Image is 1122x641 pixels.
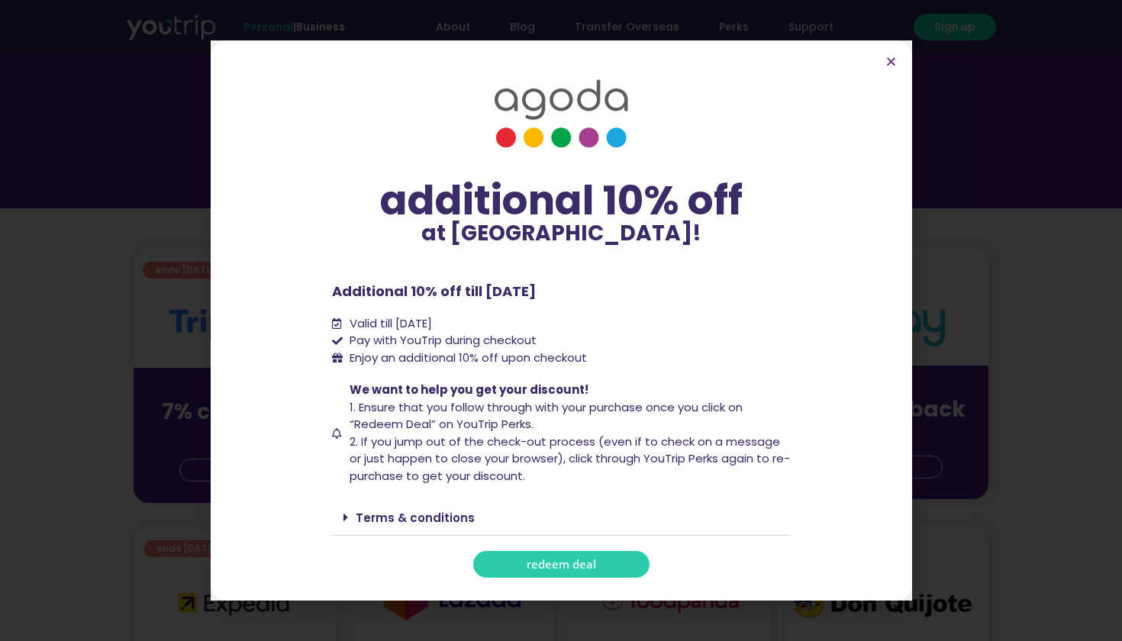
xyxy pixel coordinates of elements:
[350,349,587,366] span: Enjoy an additional 10% off upon checkout
[332,500,790,536] div: Terms & conditions
[473,551,650,578] a: redeem deal
[346,315,432,333] span: Valid till [DATE]
[527,559,596,570] span: redeem deal
[350,382,588,398] span: We want to help you get your discount!
[332,179,790,223] div: additional 10% off
[332,223,790,244] p: at [GEOGRAPHIC_DATA]!
[350,399,743,433] span: 1. Ensure that you follow through with your purchase once you click on “Redeem Deal” on YouTrip P...
[356,510,475,526] a: Terms & conditions
[350,433,790,484] span: 2. If you jump out of the check-out process (even if to check on a message or just happen to clos...
[346,332,537,349] span: Pay with YouTrip during checkout
[885,56,897,67] a: Close
[332,281,790,301] p: Additional 10% off till [DATE]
